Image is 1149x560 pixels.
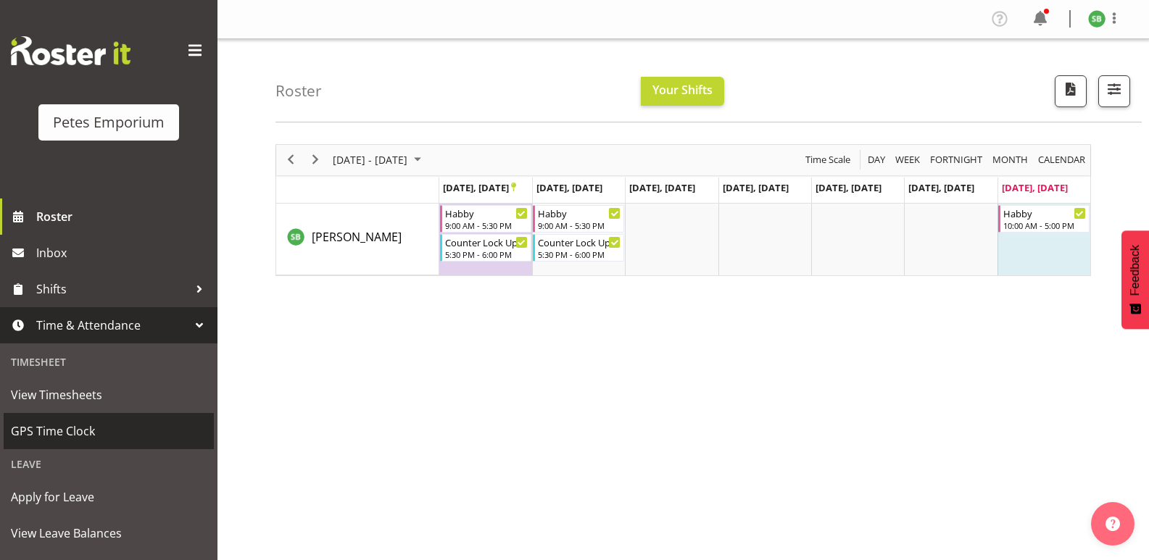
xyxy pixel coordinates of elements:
[1002,181,1068,194] span: [DATE], [DATE]
[1037,151,1087,169] span: calendar
[723,181,789,194] span: [DATE], [DATE]
[803,151,853,169] button: Time Scale
[439,204,1090,275] table: Timeline Week of September 28, 2025
[312,229,402,245] span: [PERSON_NAME]
[275,144,1091,276] div: Timeline Week of September 28, 2025
[36,314,188,336] span: Time & Attendance
[1003,206,1086,220] div: Habby
[816,181,882,194] span: [DATE], [DATE]
[36,242,210,264] span: Inbox
[538,220,621,231] div: 9:00 AM - 5:30 PM
[990,151,1031,169] button: Timeline Month
[443,181,516,194] span: [DATE], [DATE]
[629,181,695,194] span: [DATE], [DATE]
[1098,75,1130,107] button: Filter Shifts
[306,151,325,169] button: Next
[11,420,207,442] span: GPS Time Clock
[4,449,214,479] div: Leave
[866,151,887,169] span: Day
[445,248,528,260] div: 5:30 PM - 6:00 PM
[445,235,528,249] div: Counter Lock Up
[331,151,409,169] span: [DATE] - [DATE]
[1003,220,1086,231] div: 10:00 AM - 5:00 PM
[4,347,214,377] div: Timesheet
[278,145,303,175] div: previous period
[11,486,207,508] span: Apply for Leave
[804,151,852,169] span: Time Scale
[652,82,713,98] span: Your Shifts
[536,181,602,194] span: [DATE], [DATE]
[4,377,214,413] a: View Timesheets
[1036,151,1088,169] button: Month
[275,83,322,99] h4: Roster
[1129,245,1142,296] span: Feedback
[53,112,165,133] div: Petes Emporium
[281,151,301,169] button: Previous
[641,77,724,106] button: Your Shifts
[538,235,621,249] div: Counter Lock Up
[533,205,624,233] div: Stephanie Burdan"s event - Habby Begin From Tuesday, September 23, 2025 at 9:00:00 AM GMT+12:00 E...
[1121,230,1149,329] button: Feedback - Show survey
[893,151,923,169] button: Timeline Week
[538,248,621,260] div: 5:30 PM - 6:00 PM
[866,151,888,169] button: Timeline Day
[312,228,402,246] a: [PERSON_NAME]
[998,205,1090,233] div: Stephanie Burdan"s event - Habby Begin From Sunday, September 28, 2025 at 10:00:00 AM GMT+13:00 E...
[440,234,531,262] div: Stephanie Burdan"s event - Counter Lock Up Begin From Monday, September 22, 2025 at 5:30:00 PM GM...
[331,151,428,169] button: September 2025
[328,145,430,175] div: September 22 - 28, 2025
[11,36,130,65] img: Rosterit website logo
[4,515,214,551] a: View Leave Balances
[928,151,985,169] button: Fortnight
[36,206,210,227] span: Roster
[276,204,439,275] td: Stephanie Burdan resource
[538,206,621,220] div: Habby
[929,151,984,169] span: Fortnight
[1088,10,1106,28] img: stephanie-burden9828.jpg
[11,384,207,406] span: View Timesheets
[440,205,531,233] div: Stephanie Burdan"s event - Habby Begin From Monday, September 22, 2025 at 9:00:00 AM GMT+12:00 En...
[11,522,207,544] span: View Leave Balances
[1106,517,1120,531] img: help-xxl-2.png
[36,278,188,300] span: Shifts
[303,145,328,175] div: next period
[4,479,214,515] a: Apply for Leave
[4,413,214,449] a: GPS Time Clock
[991,151,1029,169] span: Month
[894,151,921,169] span: Week
[533,234,624,262] div: Stephanie Burdan"s event - Counter Lock Up Begin From Tuesday, September 23, 2025 at 5:30:00 PM G...
[445,206,528,220] div: Habby
[1055,75,1087,107] button: Download a PDF of the roster according to the set date range.
[908,181,974,194] span: [DATE], [DATE]
[445,220,528,231] div: 9:00 AM - 5:30 PM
